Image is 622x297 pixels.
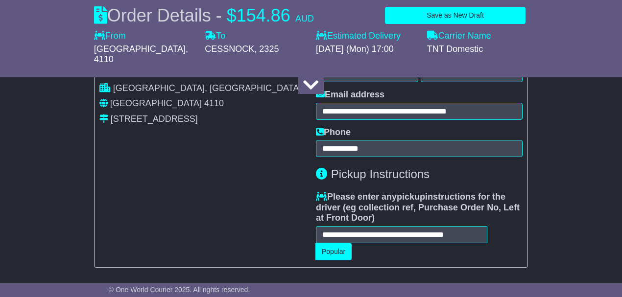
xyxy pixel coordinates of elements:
span: eg collection ref, Purchase Order No, Left at Front Door [316,203,520,223]
span: Pickup Instructions [331,167,430,181]
div: TNT Domestic [427,44,528,55]
span: [GEOGRAPHIC_DATA] [94,44,186,54]
label: From [94,31,126,42]
span: 4110 [204,98,224,108]
span: CESSNOCK [205,44,254,54]
span: 154.86 [237,5,290,25]
span: pickup [397,192,425,202]
span: © One World Courier 2025. All rights reserved. [109,286,250,294]
div: Order Details - [94,5,314,26]
span: $ [227,5,237,25]
div: [STREET_ADDRESS] [111,114,198,125]
span: AUD [295,14,314,23]
label: Estimated Delivery [316,31,417,42]
span: [GEOGRAPHIC_DATA] [110,98,202,108]
label: Carrier Name [427,31,491,42]
label: Please enter any instructions for the driver ( ) [316,192,523,224]
label: Phone [316,127,351,138]
label: Email address [316,90,384,100]
label: To [205,31,225,42]
span: , 2325 [254,44,279,54]
button: Popular [315,243,352,260]
button: Save as New Draft [385,7,526,24]
div: [DATE] (Mon) 17:00 [316,44,417,55]
span: , 4110 [94,44,188,65]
